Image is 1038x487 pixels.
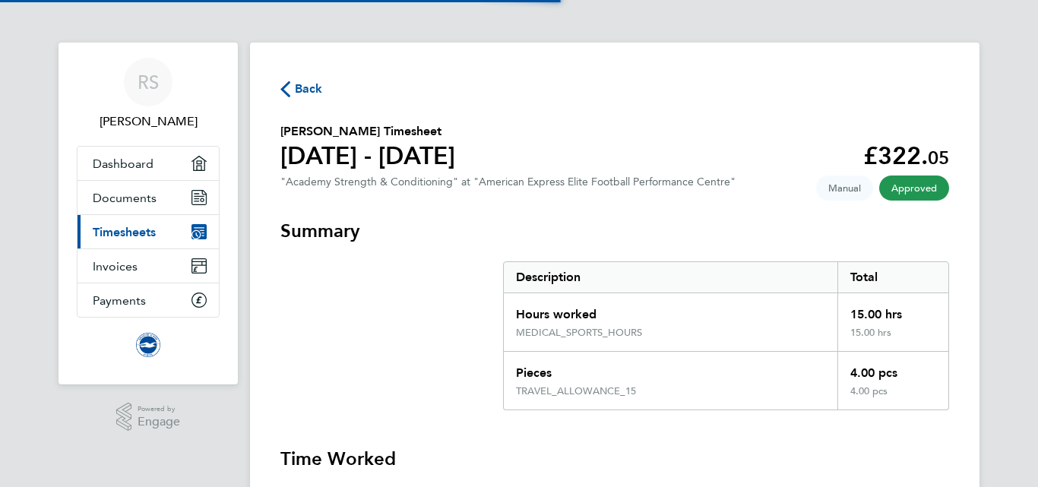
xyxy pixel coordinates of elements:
[516,385,636,397] div: TRAVEL_ALLOWANCE_15
[78,215,219,248] a: Timesheets
[837,327,948,351] div: 15.00 hrs
[516,327,642,339] div: MEDICAL_SPORTS_HOURS
[77,58,220,131] a: RS[PERSON_NAME]
[503,261,949,410] div: Summary
[138,72,159,92] span: RS
[116,403,181,432] a: Powered byEngage
[280,447,949,471] h3: Time Worked
[93,191,157,205] span: Documents
[136,333,160,357] img: brightonandhovealbion-logo-retina.png
[928,147,949,169] span: 05
[78,249,219,283] a: Invoices
[138,403,180,416] span: Powered by
[879,176,949,201] span: This timesheet has been approved.
[93,259,138,274] span: Invoices
[280,141,455,171] h1: [DATE] - [DATE]
[280,219,949,243] h3: Summary
[837,293,948,327] div: 15.00 hrs
[280,122,455,141] h2: [PERSON_NAME] Timesheet
[280,176,736,188] div: "Academy Strength & Conditioning" at "American Express Elite Football Performance Centre"
[295,80,323,98] span: Back
[816,176,873,201] span: This timesheet was manually created.
[77,333,220,357] a: Go to home page
[78,283,219,317] a: Payments
[93,157,153,171] span: Dashboard
[138,416,180,428] span: Engage
[93,225,156,239] span: Timesheets
[77,112,220,131] span: Robert Suckling
[837,262,948,293] div: Total
[837,385,948,410] div: 4.00 pcs
[280,79,323,98] button: Back
[837,352,948,385] div: 4.00 pcs
[863,141,949,170] app-decimal: £322.
[504,293,837,327] div: Hours worked
[78,181,219,214] a: Documents
[504,262,837,293] div: Description
[93,293,146,308] span: Payments
[59,43,238,384] nav: Main navigation
[504,352,837,385] div: Pieces
[78,147,219,180] a: Dashboard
